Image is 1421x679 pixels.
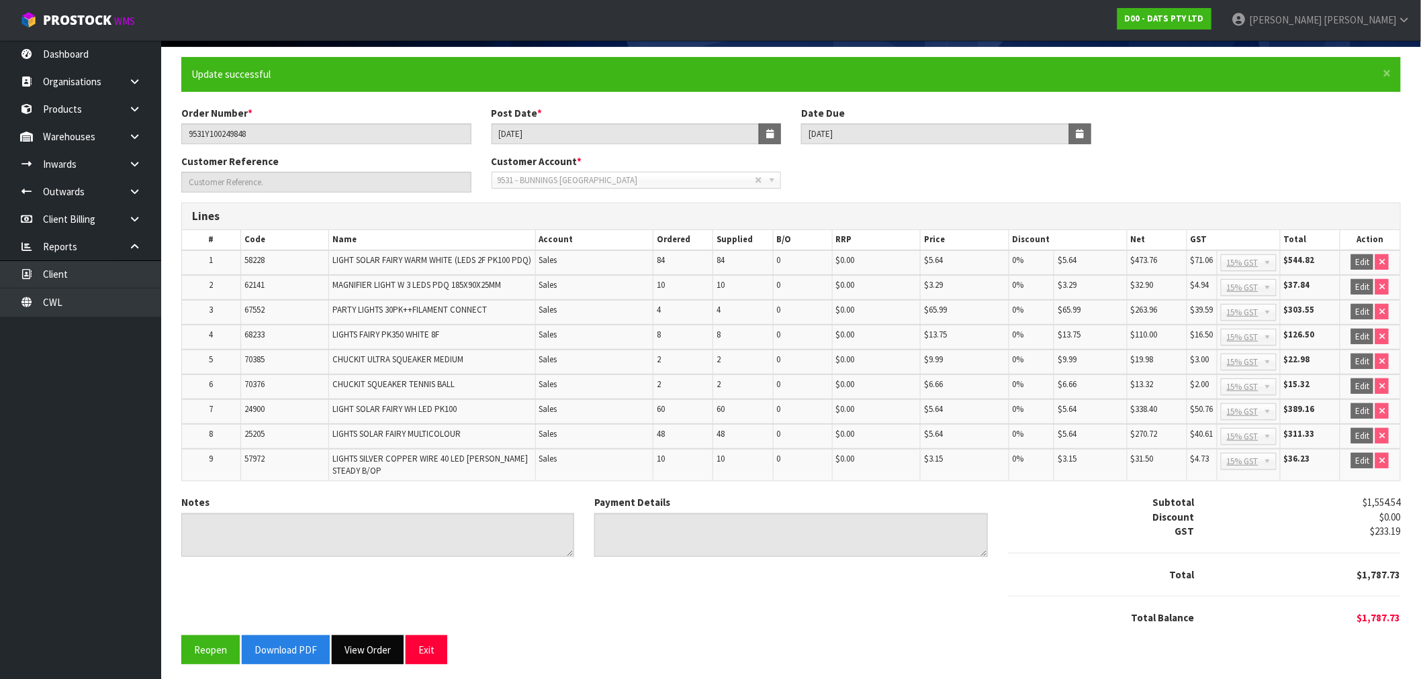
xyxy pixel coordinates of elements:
[192,210,1390,223] h3: Lines
[777,453,781,464] span: 0
[717,304,721,315] span: 4
[836,453,855,464] span: $0.00
[332,279,501,291] span: MAGNIFIER LIGHT W 3 LEDS PDQ 185X90X25MM
[653,230,713,250] th: Ordered
[1175,525,1194,537] strong: GST
[332,354,463,365] span: CHUCKIT ULTRA SQUEAKER MEDIUM
[836,304,855,315] span: $0.00
[657,254,665,266] span: 84
[209,329,213,340] span: 4
[1280,230,1340,250] th: Total
[1013,453,1024,464] span: 0%
[777,254,781,266] span: 0
[1380,511,1401,523] span: $0.00
[1125,13,1204,24] strong: D00 - DATS PTY LTD
[773,230,832,250] th: B/O
[1249,13,1322,26] span: [PERSON_NAME]
[836,428,855,439] span: $0.00
[657,378,661,390] span: 2
[921,230,1009,250] th: Price
[114,15,135,28] small: WMS
[1351,428,1373,444] button: Edit
[1284,428,1315,439] strong: $311.33
[1131,279,1154,291] span: $32.90
[1351,403,1373,419] button: Edit
[924,428,943,439] span: $5.64
[1131,378,1154,390] span: $13.32
[1131,304,1158,315] span: $263.96
[924,304,947,315] span: $65.99
[1383,64,1391,83] span: ×
[1351,329,1373,345] button: Edit
[777,378,781,390] span: 0
[777,279,781,291] span: 0
[1131,403,1158,415] span: $338.40
[924,279,943,291] span: $3.29
[924,453,943,464] span: $3.15
[181,123,471,144] input: Order Number
[836,254,855,266] span: $0.00
[209,378,213,390] span: 6
[1058,378,1076,390] span: $6.66
[1227,404,1258,420] span: 15% GST
[1227,305,1258,321] span: 15% GST
[1058,403,1076,415] span: $5.64
[1351,279,1373,295] button: Edit
[1227,379,1258,395] span: 15% GST
[777,329,781,340] span: 0
[539,403,557,415] span: Sales
[1284,403,1315,415] strong: $389.16
[801,106,845,120] label: Date Due
[1058,453,1076,464] span: $3.15
[1191,354,1209,365] span: $3.00
[1191,254,1213,266] span: $71.06
[209,279,213,291] span: 2
[1363,496,1401,509] span: $1,554.54
[1284,254,1315,266] strong: $544.82
[1191,329,1213,340] span: $16.50
[244,279,265,291] span: 62141
[1128,230,1187,250] th: Net
[209,304,213,315] span: 3
[181,106,253,120] label: Order Number
[1284,304,1315,315] strong: $303.55
[244,403,265,415] span: 24900
[1131,611,1194,624] strong: Total Balance
[1058,428,1076,439] span: $5.64
[1340,230,1400,250] th: Action
[209,354,213,365] span: 5
[1131,354,1154,365] span: $19.98
[182,230,240,250] th: #
[1284,354,1310,365] strong: $22.98
[657,403,665,415] span: 60
[1191,378,1209,390] span: $2.00
[657,329,661,340] span: 8
[1227,255,1258,271] span: 15% GST
[717,354,721,365] span: 2
[244,453,265,464] span: 57972
[492,154,582,168] label: Customer Account
[240,230,329,250] th: Code
[1058,304,1081,315] span: $65.99
[406,635,447,664] button: Exit
[332,428,461,439] span: LIGHTS SOLAR FAIRY MULTICOLOUR
[1227,280,1258,296] span: 15% GST
[535,230,653,250] th: Account
[1227,354,1258,370] span: 15% GST
[1191,453,1209,464] span: $4.73
[1013,403,1024,415] span: 0%
[717,378,721,390] span: 2
[1351,304,1373,320] button: Edit
[492,106,543,120] label: Post Date
[1227,454,1258,470] span: 15% GST
[20,11,37,28] img: cube-alt.png
[332,254,531,266] span: LIGHT SOLAR FAIRY WARM WHITE (LEDS 2F PK100 PDQ)
[717,279,725,291] span: 10
[332,329,439,340] span: LIGHTS FAIRY PK350 WHITE 8F
[1013,254,1024,266] span: 0%
[209,254,213,266] span: 1
[332,304,487,315] span: PARTY LIGHTS 30PK++FILAMENT CONNECT
[244,378,265,390] span: 70376
[1191,279,1209,291] span: $4.94
[717,329,721,340] span: 8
